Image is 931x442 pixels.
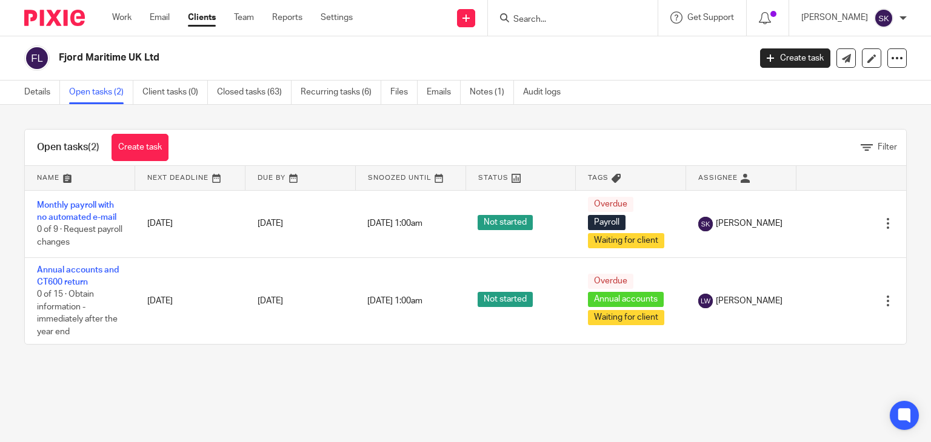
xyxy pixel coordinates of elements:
[874,8,893,28] img: svg%3E
[470,81,514,104] a: Notes (1)
[135,257,245,344] td: [DATE]
[37,226,122,247] span: 0 of 9 · Request payroll changes
[523,81,570,104] a: Audit logs
[390,81,418,104] a: Files
[588,215,626,230] span: Payroll
[150,12,170,24] a: Email
[321,12,353,24] a: Settings
[478,292,533,307] span: Not started
[112,134,169,161] a: Create task
[512,15,621,25] input: Search
[716,217,783,229] span: [PERSON_NAME]
[37,290,118,336] span: 0 of 15 · Obtain information - immediately after the year end
[69,81,133,104] a: Open tasks (2)
[427,81,461,104] a: Emails
[687,13,734,22] span: Get Support
[217,81,292,104] a: Closed tasks (63)
[258,297,283,305] span: [DATE]
[760,48,830,68] a: Create task
[24,10,85,26] img: Pixie
[588,310,664,325] span: Waiting for client
[588,174,609,181] span: Tags
[24,45,50,71] img: svg%3E
[88,142,99,152] span: (2)
[478,215,533,230] span: Not started
[878,143,897,151] span: Filter
[367,219,422,228] span: [DATE] 1:00am
[234,12,254,24] a: Team
[37,201,116,222] a: Monthly payroll with no automated e-mail
[188,12,216,24] a: Clients
[698,217,713,231] img: svg%3E
[801,12,868,24] p: [PERSON_NAME]
[588,292,664,307] span: Annual accounts
[716,295,783,307] span: [PERSON_NAME]
[301,81,381,104] a: Recurring tasks (6)
[24,81,60,104] a: Details
[368,174,432,181] span: Snoozed Until
[112,12,132,24] a: Work
[135,190,245,257] td: [DATE]
[698,294,713,308] img: svg%3E
[59,51,606,64] h2: Fjord Maritime UK Ltd
[272,12,302,24] a: Reports
[142,81,208,104] a: Client tasks (0)
[588,197,633,212] span: Overdue
[258,219,283,228] span: [DATE]
[588,274,633,289] span: Overdue
[588,233,664,248] span: Waiting for client
[37,266,119,286] a: Annual accounts and CT600 return
[37,141,99,154] h1: Open tasks
[478,174,509,181] span: Status
[367,297,422,305] span: [DATE] 1:00am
